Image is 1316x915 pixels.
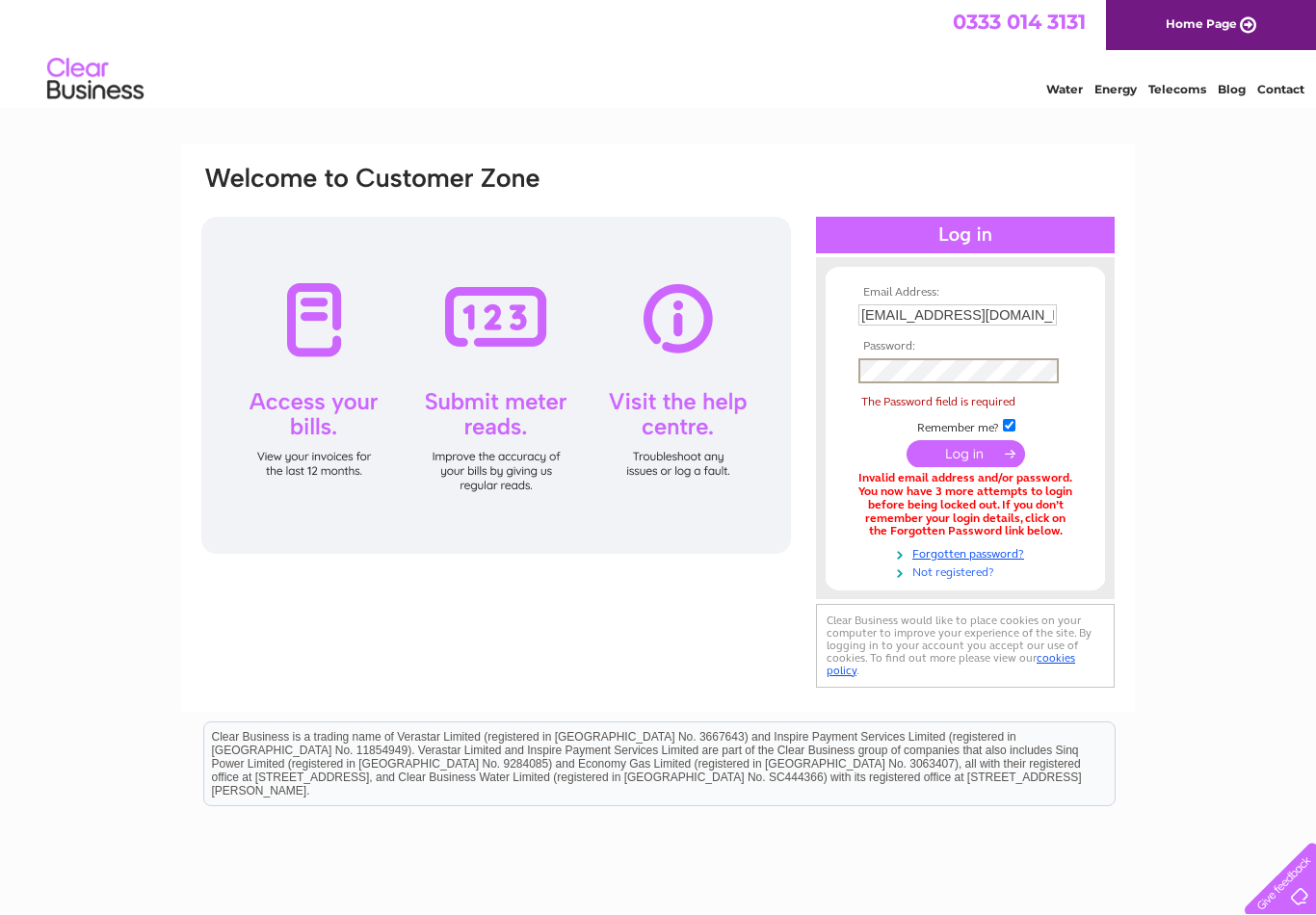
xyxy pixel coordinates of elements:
img: logo.png [46,50,145,109]
span: The Password field is required [861,395,1015,408]
a: Telecoms [1148,82,1206,96]
a: Water [1046,82,1083,96]
a: 0333 014 3131 [953,10,1086,34]
th: Password: [854,340,1077,353]
a: Energy [1094,82,1137,96]
a: Contact [1257,82,1304,96]
a: Blog [1218,82,1246,96]
td: Remember me? [854,416,1077,435]
a: cookies policy [827,651,1075,677]
div: Clear Business would like to place cookies on your computer to improve your experience of the sit... [816,604,1115,688]
input: Submit [907,440,1025,467]
div: Clear Business is a trading name of Verastar Limited (registered in [GEOGRAPHIC_DATA] No. 3667643... [204,11,1115,93]
div: Invalid email address and/or password. You now have 3 more attempts to login before being locked ... [858,472,1072,538]
a: Forgotten password? [858,543,1077,562]
th: Email Address: [854,286,1077,300]
a: Not registered? [858,562,1077,580]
